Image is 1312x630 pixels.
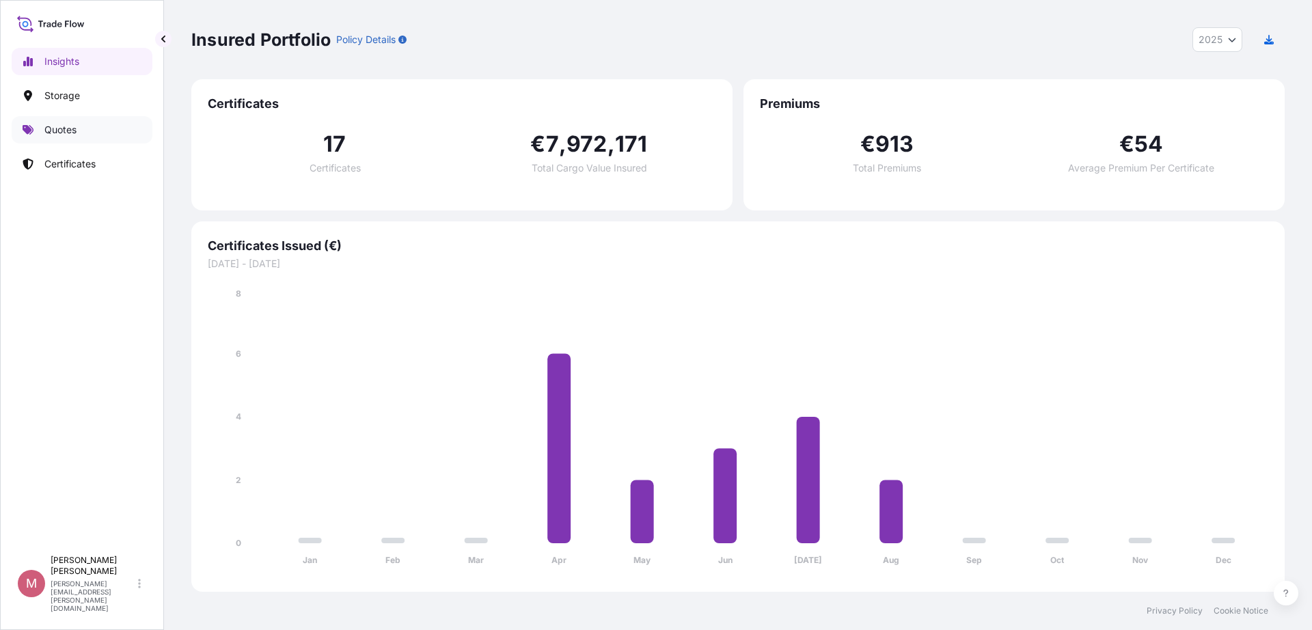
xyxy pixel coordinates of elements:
[12,82,152,109] a: Storage
[385,555,400,565] tspan: Feb
[1147,605,1203,616] a: Privacy Policy
[236,475,241,485] tspan: 2
[12,48,152,75] a: Insights
[607,133,615,155] span: ,
[51,579,135,612] p: [PERSON_NAME][EMAIL_ADDRESS][PERSON_NAME][DOMAIN_NAME]
[12,150,152,178] a: Certificates
[566,133,607,155] span: 972
[236,411,241,422] tspan: 4
[883,555,899,565] tspan: Aug
[875,133,914,155] span: 913
[1119,133,1134,155] span: €
[860,133,875,155] span: €
[1134,133,1163,155] span: 54
[615,133,648,155] span: 171
[208,96,716,112] span: Certificates
[718,555,733,565] tspan: Jun
[1199,33,1222,46] span: 2025
[1068,163,1214,173] span: Average Premium Per Certificate
[1050,555,1065,565] tspan: Oct
[208,238,1268,254] span: Certificates Issued (€)
[208,257,1268,271] span: [DATE] - [DATE]
[26,577,37,590] span: M
[532,163,647,173] span: Total Cargo Value Insured
[1132,555,1149,565] tspan: Nov
[44,123,77,137] p: Quotes
[44,89,80,102] p: Storage
[336,33,396,46] p: Policy Details
[633,555,651,565] tspan: May
[323,133,346,155] span: 17
[1214,605,1268,616] a: Cookie Notice
[44,55,79,68] p: Insights
[546,133,559,155] span: 7
[794,555,822,565] tspan: [DATE]
[310,163,361,173] span: Certificates
[44,157,96,171] p: Certificates
[1192,27,1242,52] button: Year Selector
[530,133,545,155] span: €
[551,555,566,565] tspan: Apr
[303,555,317,565] tspan: Jan
[236,288,241,299] tspan: 8
[236,538,241,548] tspan: 0
[853,163,921,173] span: Total Premiums
[760,96,1268,112] span: Premiums
[966,555,982,565] tspan: Sep
[51,555,135,577] p: [PERSON_NAME] [PERSON_NAME]
[559,133,566,155] span: ,
[1216,555,1231,565] tspan: Dec
[468,555,484,565] tspan: Mar
[191,29,331,51] p: Insured Portfolio
[12,116,152,143] a: Quotes
[236,348,241,359] tspan: 6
